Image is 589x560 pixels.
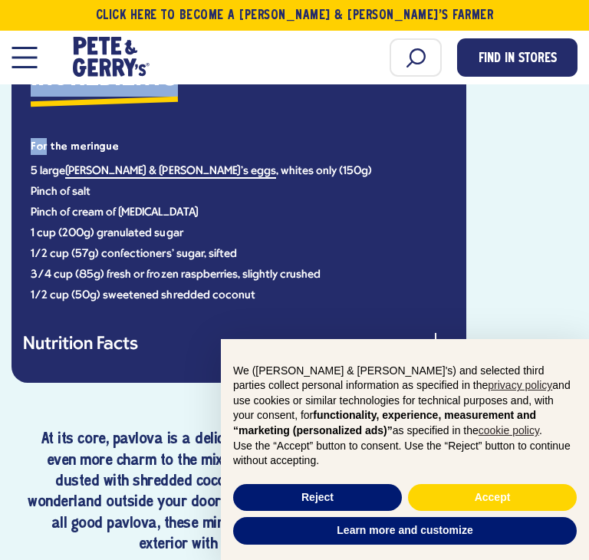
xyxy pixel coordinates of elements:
li: 3/4 cup (85g) fresh or frozen raspberries, slightly crushed [31,269,447,281]
h4: At its core, pavlova is a delicate, dreamy dessert. Why not add even more charm to the mix? These... [25,429,452,555]
li: 1/2 cup (50g) sweetened shredded coconut [31,290,447,301]
li: 5 large , whites only (150g) [31,166,447,177]
div: Notice [221,339,589,560]
p: Use the “Accept” button to consent. Use the “Reject” button to continue without accepting. [233,439,577,469]
button: Accept [408,484,577,512]
span: Find in Stores [479,49,557,70]
li: 1/2 cup (57g) confectioners' sugar, sifted [31,249,447,260]
li: Pinch of cream of [MEDICAL_DATA] [31,207,447,219]
a: Find in Stores [457,38,577,77]
a: cookie policy [479,424,539,436]
strong: For the meringue [31,140,119,152]
strong: functionality, experience, measurement and “marketing (personalized ads)” [233,409,536,436]
button: Learn more and customize [233,517,577,545]
button: Open Mobile Menu Modal Dialog [12,47,37,68]
button: Reject [233,484,402,512]
a: privacy policy [488,379,552,391]
p: We ([PERSON_NAME] & [PERSON_NAME]'s) and selected third parties collect personal information as s... [233,364,577,439]
li: Pinch of salt [31,186,447,198]
a: [PERSON_NAME] & [PERSON_NAME]'s eggs [65,165,276,179]
button: Nutrition Facts [23,336,455,354]
input: Search [390,38,442,77]
li: 1 cup (200g) granulated sugar [31,228,447,239]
